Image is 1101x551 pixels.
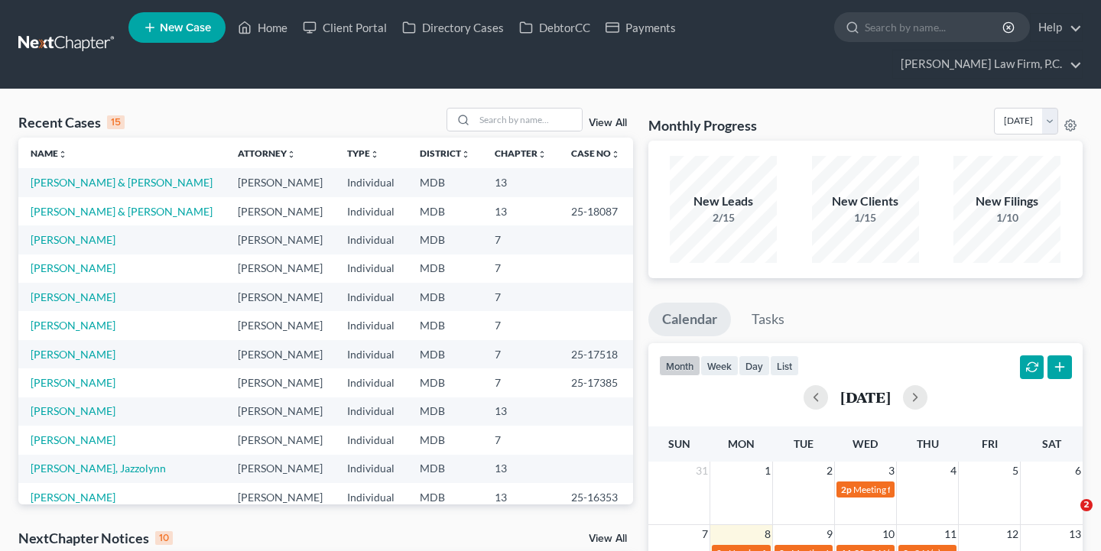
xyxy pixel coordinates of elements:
a: Client Portal [295,14,395,41]
td: Individual [335,397,407,426]
button: month [659,355,700,376]
a: [PERSON_NAME] [31,319,115,332]
td: 7 [482,340,559,368]
td: Individual [335,426,407,454]
td: MDB [408,254,482,283]
td: MDB [408,340,482,368]
span: 1 [763,462,772,480]
span: 31 [694,462,710,480]
span: 12 [1005,525,1020,543]
td: [PERSON_NAME] [226,311,335,339]
span: 10 [881,525,896,543]
span: New Case [160,22,211,34]
span: Tue [794,437,814,450]
div: Recent Cases [18,113,125,131]
span: Sat [1042,437,1061,450]
a: [PERSON_NAME] [31,348,115,361]
span: 2p [841,484,852,495]
div: 15 [107,115,125,129]
td: 25-16353 [559,483,632,511]
a: [PERSON_NAME] & [PERSON_NAME] [31,205,213,218]
div: New Filings [953,193,1060,210]
td: MDB [408,426,482,454]
td: Individual [335,168,407,196]
div: 1/15 [812,210,919,225]
a: Tasks [738,303,798,336]
i: unfold_more [58,150,67,159]
h3: Monthly Progress [648,116,757,135]
div: NextChapter Notices [18,529,173,547]
input: Search by name... [865,13,1005,41]
span: Fri [982,437,998,450]
span: 2 [1080,499,1093,511]
td: [PERSON_NAME] [226,368,335,397]
i: unfold_more [370,150,379,159]
span: 9 [825,525,834,543]
td: Individual [335,368,407,397]
i: unfold_more [287,150,296,159]
span: Thu [917,437,939,450]
td: 7 [482,311,559,339]
a: View All [589,533,627,544]
span: Wed [853,437,878,450]
td: Individual [335,311,407,339]
span: 5 [1011,462,1020,480]
div: New Leads [670,193,777,210]
a: [PERSON_NAME] Law Firm, P.C. [893,50,1082,78]
a: Districtunfold_more [420,147,470,159]
td: Individual [335,340,407,368]
button: week [700,355,739,376]
td: [PERSON_NAME] [226,397,335,426]
a: View All [589,118,627,128]
span: 7 [700,525,710,543]
td: MDB [408,397,482,426]
td: 25-17385 [559,368,632,397]
td: 13 [482,168,559,196]
td: [PERSON_NAME] [226,283,335,311]
span: 11 [943,525,958,543]
a: [PERSON_NAME] [31,404,115,417]
div: New Clients [812,193,919,210]
td: 7 [482,426,559,454]
td: 25-17518 [559,340,632,368]
td: Individual [335,483,407,511]
span: 6 [1073,462,1083,480]
td: 25-18087 [559,197,632,225]
td: Individual [335,455,407,483]
td: 7 [482,283,559,311]
td: Individual [335,254,407,283]
td: Individual [335,197,407,225]
a: Home [230,14,295,41]
a: [PERSON_NAME] [31,433,115,446]
span: 3 [887,462,896,480]
a: [PERSON_NAME] [31,491,115,504]
span: Sun [668,437,690,450]
td: 7 [482,225,559,254]
td: [PERSON_NAME] [226,455,335,483]
a: Help [1031,14,1082,41]
a: [PERSON_NAME], Jazzolynn [31,462,166,475]
td: [PERSON_NAME] [226,340,335,368]
a: Attorneyunfold_more [238,147,296,159]
a: Calendar [648,303,731,336]
i: unfold_more [538,150,547,159]
td: [PERSON_NAME] [226,197,335,225]
span: 8 [763,525,772,543]
a: Chapterunfold_more [495,147,547,159]
td: [PERSON_NAME] [226,426,335,454]
span: Mon [728,437,755,450]
i: unfold_more [611,150,620,159]
td: MDB [408,455,482,483]
button: day [739,355,770,376]
a: [PERSON_NAME] [31,233,115,246]
a: Directory Cases [395,14,512,41]
td: 13 [482,455,559,483]
td: [PERSON_NAME] [226,483,335,511]
a: Case Nounfold_more [571,147,620,159]
td: MDB [408,483,482,511]
h2: [DATE] [840,389,891,405]
td: 13 [482,483,559,511]
button: list [770,355,799,376]
a: [PERSON_NAME] [31,376,115,389]
input: Search by name... [475,109,582,131]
